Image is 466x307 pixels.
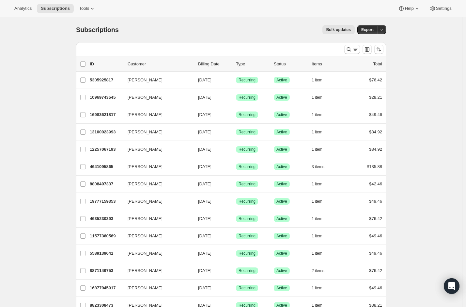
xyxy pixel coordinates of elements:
button: 1 item [312,110,330,119]
button: Sort the results [374,45,383,54]
span: Bulk updates [326,27,351,32]
button: [PERSON_NAME] [124,179,189,189]
span: Recurring [239,112,256,117]
span: 1 item [312,147,322,152]
span: 1 item [312,199,322,204]
span: Tools [79,6,89,11]
span: Active [276,77,287,83]
p: ID [90,61,122,67]
span: 2 items [312,268,324,273]
span: Recurring [239,147,256,152]
span: [PERSON_NAME] [128,215,163,222]
button: 1 item [312,145,330,154]
button: 1 item [312,179,330,189]
span: 1 item [312,181,322,187]
span: 1 item [312,77,322,83]
p: 12257067193 [90,146,122,153]
span: $76.42 [369,268,382,273]
button: [PERSON_NAME] [124,248,189,259]
p: 19777159353 [90,198,122,205]
button: 1 item [312,214,330,223]
button: 2 items [312,266,332,275]
span: Active [276,181,287,187]
p: 8808497337 [90,181,122,187]
div: 19777159353[PERSON_NAME][DATE]SuccessRecurringSuccessActive1 item$49.46 [90,197,382,206]
div: Open Intercom Messenger [444,278,459,294]
button: 1 item [312,76,330,85]
div: 4641095865[PERSON_NAME][DATE]SuccessRecurringSuccessActive3 items$135.88 [90,162,382,171]
button: 1 item [312,93,330,102]
button: Tools [75,4,100,13]
div: 4635230393[PERSON_NAME][DATE]SuccessRecurringSuccessActive1 item$76.42 [90,214,382,223]
div: 5589139641[PERSON_NAME][DATE]SuccessRecurringSuccessActive1 item$49.46 [90,249,382,258]
span: Active [276,251,287,256]
span: Recurring [239,164,256,169]
span: Export [361,27,374,32]
button: 1 item [312,249,330,258]
span: $76.42 [369,77,382,82]
span: Recurring [239,216,256,221]
span: Subscriptions [76,26,119,33]
span: [PERSON_NAME] [128,163,163,170]
span: 1 item [312,285,322,291]
div: 16983621817[PERSON_NAME][DATE]SuccessRecurringSuccessActive1 item$49.46 [90,110,382,119]
button: 1 item [312,128,330,137]
span: Active [276,199,287,204]
div: Type [236,61,269,67]
p: 10969743545 [90,94,122,101]
span: 3 items [312,164,324,169]
button: [PERSON_NAME] [124,92,189,103]
button: [PERSON_NAME] [124,127,189,137]
span: [PERSON_NAME] [128,181,163,187]
span: Active [276,233,287,239]
span: Recurring [239,233,256,239]
button: 1 item [312,283,330,293]
span: Active [276,268,287,273]
button: Settings [426,4,456,13]
div: IDCustomerBilling DateTypeStatusItemsTotal [90,61,382,67]
span: [DATE] [198,285,211,290]
span: [PERSON_NAME] [128,146,163,153]
span: [PERSON_NAME] [128,77,163,83]
span: [PERSON_NAME] [128,129,163,135]
span: 1 item [312,233,322,239]
span: [DATE] [198,181,211,186]
span: Settings [436,6,452,11]
span: Recurring [239,129,256,135]
span: [PERSON_NAME] [128,250,163,257]
span: $49.46 [369,251,382,256]
span: [DATE] [198,268,211,273]
p: 8871149753 [90,267,122,274]
span: Help [405,6,413,11]
span: Recurring [239,251,256,256]
button: 1 item [312,231,330,241]
button: [PERSON_NAME] [124,231,189,241]
button: 3 items [312,162,332,171]
span: [DATE] [198,129,211,134]
span: [PERSON_NAME] [128,285,163,291]
span: [PERSON_NAME] [128,233,163,239]
span: Active [276,216,287,221]
span: Recurring [239,181,256,187]
span: Active [276,129,287,135]
span: $49.46 [369,285,382,290]
span: 1 item [312,112,322,117]
span: [DATE] [198,77,211,82]
span: Active [276,95,287,100]
span: $42.46 [369,181,382,186]
span: $49.46 [369,199,382,204]
span: $84.92 [369,147,382,152]
div: 8808497337[PERSON_NAME][DATE]SuccessRecurringSuccessActive1 item$42.46 [90,179,382,189]
span: [DATE] [198,199,211,204]
div: 12257067193[PERSON_NAME][DATE]SuccessRecurringSuccessActive1 item$84.92 [90,145,382,154]
p: Status [274,61,306,67]
span: Analytics [14,6,32,11]
span: $76.42 [369,216,382,221]
button: Search and filter results [344,45,360,54]
div: 16877945017[PERSON_NAME][DATE]SuccessRecurringSuccessActive1 item$49.46 [90,283,382,293]
span: $84.92 [369,129,382,134]
p: 5305925817 [90,77,122,83]
button: [PERSON_NAME] [124,144,189,155]
span: [PERSON_NAME] [128,198,163,205]
span: $49.46 [369,112,382,117]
